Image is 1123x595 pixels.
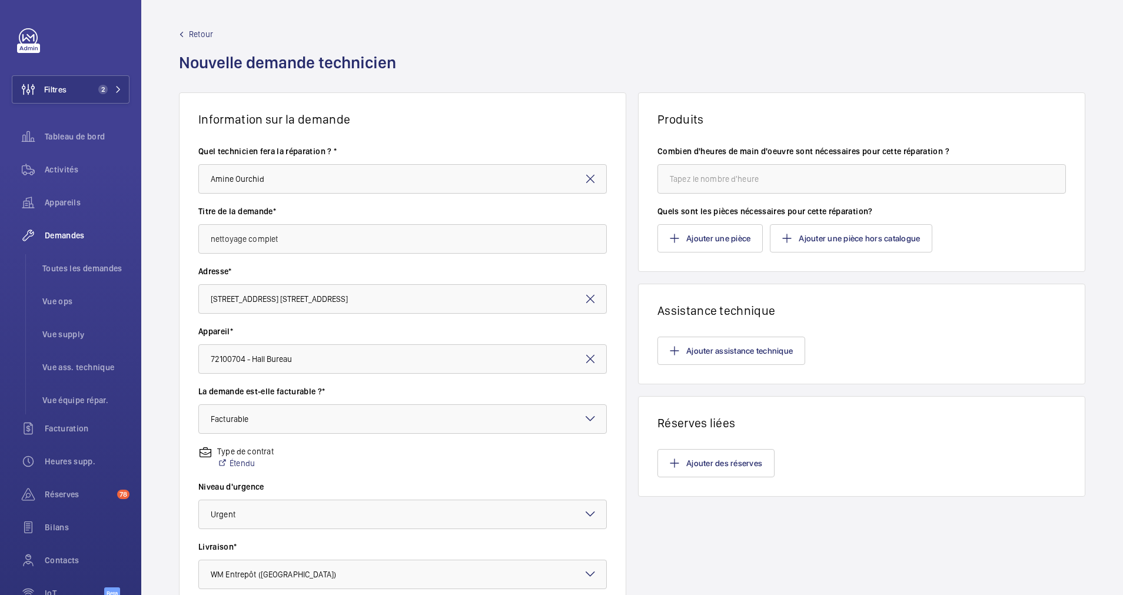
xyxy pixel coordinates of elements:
[42,361,129,373] span: Vue ass. technique
[44,84,67,95] span: Filtres
[45,230,129,241] span: Demandes
[117,490,129,499] span: 78
[12,75,129,104] button: Filtres2
[198,284,607,314] input: Entrez l'adresse
[45,488,112,500] span: Réserves
[211,510,235,519] span: Urgent
[657,145,1066,157] label: Combien d'heures de main d'oeuvre sont nécessaires pour cette réparation ?
[657,205,1066,217] label: Quels sont les pièces nécessaires pour cette réparation?
[189,28,213,40] span: Retour
[198,385,607,397] label: La demande est-elle facturable ?*
[657,337,805,365] button: Ajouter assistance technique
[657,164,1066,194] input: Tapez le nombre d'heure
[770,224,932,252] button: Ajouter une pièce hors catalogue
[198,145,607,157] label: Quel technicien fera la réparation ? *
[211,414,248,424] span: Facturable
[42,295,129,307] span: Vue ops
[198,112,607,127] h1: Information sur la demande
[198,205,607,217] label: Titre de la demande*
[179,52,403,92] h1: Nouvelle demande technicien
[45,554,129,566] span: Contacts
[42,262,129,274] span: Toutes les demandes
[657,112,1066,127] h1: Produits
[45,521,129,533] span: Bilans
[198,481,607,493] label: Niveau d'urgence
[198,325,607,337] label: Appareil*
[45,456,129,467] span: Heures supp.
[657,303,1066,318] h1: Assistance technique
[217,446,274,457] p: Type de contrat
[45,197,129,208] span: Appareils
[211,570,336,579] span: WM Entrepôt ([GEOGRAPHIC_DATA])
[198,224,607,254] input: Tapez le titre de la demande
[198,164,607,194] input: Sélectionner le technicien
[198,344,607,374] input: Entrez l'appareil
[217,457,274,469] a: Étendu
[657,449,775,477] button: Ajouter des réserves
[45,164,129,175] span: Activités
[45,423,129,434] span: Facturation
[98,85,108,94] span: 2
[198,265,607,277] label: Adresse*
[45,131,129,142] span: Tableau de bord
[42,328,129,340] span: Vue supply
[42,394,129,406] span: Vue équipe répar.
[198,541,607,553] label: Livraison*
[657,224,763,252] button: Ajouter une pièce
[657,415,1066,430] h1: Réserves liées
